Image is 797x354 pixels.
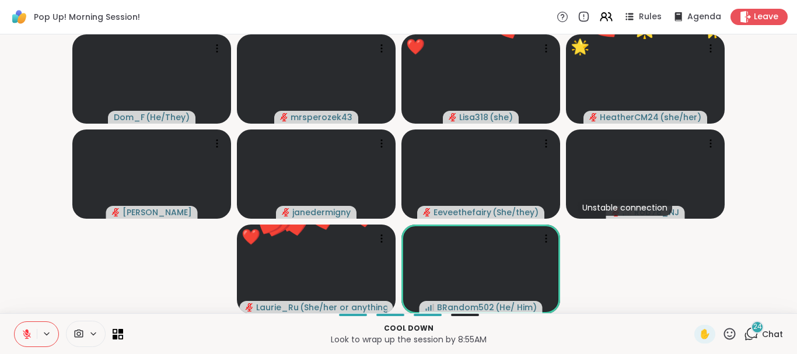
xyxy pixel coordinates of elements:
span: Chat [762,328,783,340]
span: ( she/her ) [660,111,701,123]
div: 🌟 [571,36,589,58]
p: Look to wrap up the session by 8:55AM [130,334,687,345]
span: ✋ [699,327,711,341]
span: audio-muted [246,303,254,311]
span: audio-muted [280,113,288,121]
span: ( He/They ) [146,111,190,123]
div: Unstable connection [578,199,672,216]
span: ( She/her or anything else ) [300,302,387,313]
span: ( He/ Him ) [495,302,537,313]
span: Agenda [687,11,721,23]
div: ❤️ [242,226,260,248]
span: Lisa318 [459,111,488,123]
span: audio-muted [449,113,457,121]
span: Eeveethefairy [434,206,491,218]
span: audio-muted [282,208,290,216]
span: ( she ) [490,111,513,123]
span: audio-muted [423,208,431,216]
span: 24 [753,322,762,332]
span: Dom_F [114,111,145,123]
span: HeatherCM24 [600,111,659,123]
span: ( She/they ) [492,206,539,218]
div: ❤️ [406,36,425,58]
span: Pop Up! Morning Session! [34,11,140,23]
span: mrsperozek43 [291,111,352,123]
span: Laurie_Ru [256,302,299,313]
span: janedermigny [292,206,351,218]
span: audio-muted [112,208,120,216]
img: ShareWell Logomark [9,7,29,27]
span: Leave [754,11,778,23]
span: [PERSON_NAME] [123,206,192,218]
span: audio-muted [589,113,597,121]
span: BRandom502 [437,302,494,313]
p: Cool down [130,323,687,334]
span: Rules [639,11,662,23]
